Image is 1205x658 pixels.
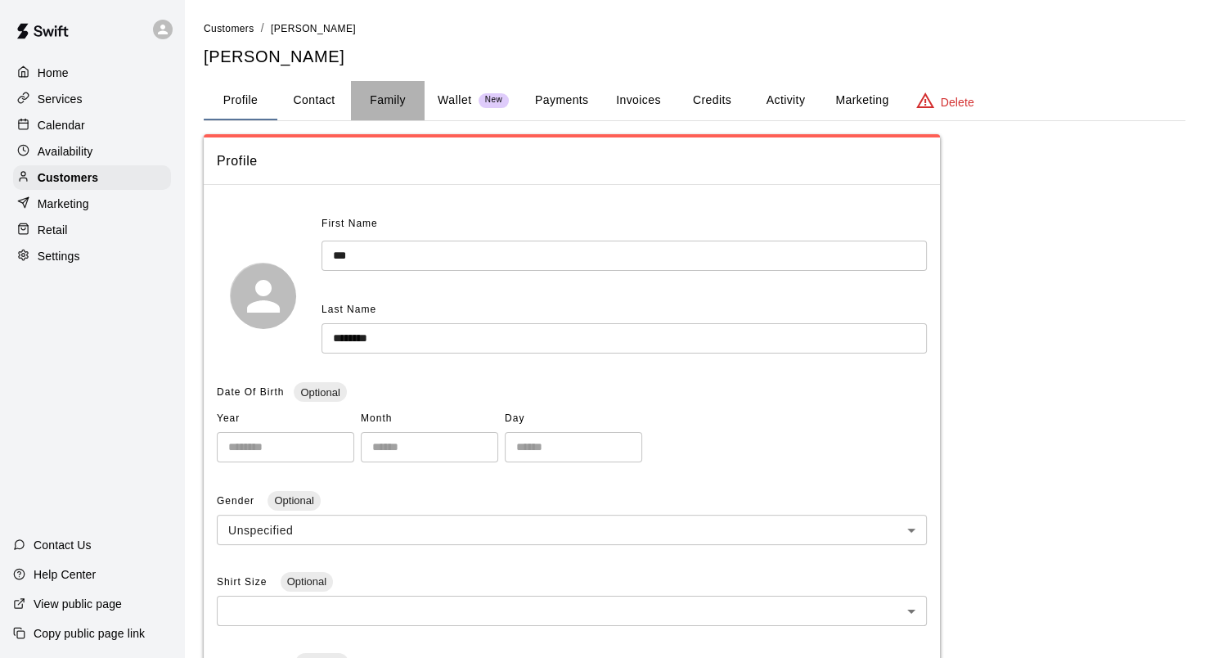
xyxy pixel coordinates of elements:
[749,81,822,120] button: Activity
[34,537,92,553] p: Contact Us
[217,515,927,545] div: Unspecified
[601,81,675,120] button: Invoices
[438,92,472,109] p: Wallet
[217,151,927,172] span: Profile
[941,94,974,110] p: Delete
[13,87,171,111] a: Services
[38,143,93,160] p: Availability
[38,169,98,186] p: Customers
[204,81,277,120] button: Profile
[38,65,69,81] p: Home
[294,386,346,399] span: Optional
[505,406,642,432] span: Day
[13,113,171,137] a: Calendar
[13,192,171,216] a: Marketing
[204,23,254,34] span: Customers
[204,46,1185,68] h5: [PERSON_NAME]
[261,20,264,37] li: /
[38,117,85,133] p: Calendar
[13,165,171,190] a: Customers
[38,91,83,107] p: Services
[321,304,376,315] span: Last Name
[479,95,509,106] span: New
[38,248,80,264] p: Settings
[34,566,96,583] p: Help Center
[271,23,356,34] span: [PERSON_NAME]
[522,81,601,120] button: Payments
[277,81,351,120] button: Contact
[217,576,271,588] span: Shirt Size
[361,406,498,432] span: Month
[34,625,145,642] p: Copy public page link
[13,244,171,268] a: Settings
[281,575,333,588] span: Optional
[217,406,354,432] span: Year
[217,495,258,507] span: Gender
[217,386,284,398] span: Date Of Birth
[675,81,749,120] button: Credits
[13,139,171,164] a: Availability
[38,222,68,238] p: Retail
[268,494,320,507] span: Optional
[822,81,902,120] button: Marketing
[13,61,171,85] a: Home
[351,81,425,120] button: Family
[34,596,122,612] p: View public page
[321,211,378,237] span: First Name
[204,81,1185,120] div: basic tabs example
[13,218,171,242] a: Retail
[204,21,254,34] a: Customers
[204,20,1185,38] nav: breadcrumb
[38,196,89,212] p: Marketing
